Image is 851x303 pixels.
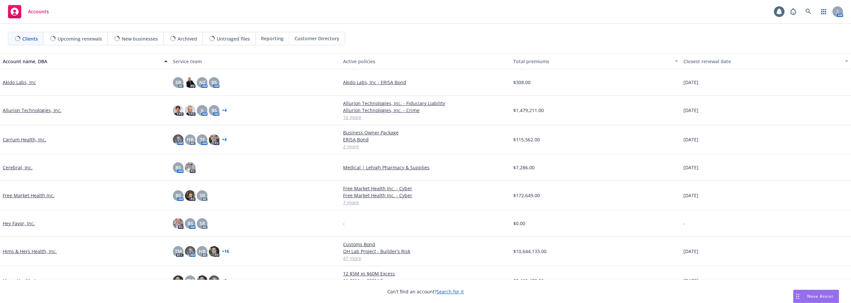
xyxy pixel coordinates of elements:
[176,164,181,171] span: BS
[222,108,227,112] a: + 4
[683,192,698,199] span: [DATE]
[176,79,181,86] span: SR
[683,136,698,143] span: [DATE]
[185,162,195,173] img: photo
[211,107,217,114] span: BS
[793,290,802,303] div: Drag to move
[683,107,698,114] span: [DATE]
[199,220,205,227] span: SR
[295,35,339,42] span: Customer Directory
[5,2,52,21] a: Accounts
[185,190,195,201] img: photo
[209,134,219,145] img: photo
[513,220,525,227] span: $0.00
[209,246,219,257] img: photo
[343,185,508,192] a: Free Market Health Inc. - Cyber
[3,248,57,255] a: Hims & Hers Health, Inc.
[513,277,544,284] span: $2,465,479.96
[683,248,698,255] span: [DATE]
[22,35,38,42] span: Clients
[173,58,338,65] div: Service team
[199,248,205,255] span: HB
[513,248,547,255] span: $10,644,133.00
[683,79,698,86] span: [DATE]
[28,9,49,14] span: Accounts
[176,192,181,199] span: BS
[3,79,36,86] a: Akido Labs, Inc
[343,241,508,248] a: Customs Bond
[185,246,195,257] img: photo
[343,107,508,114] a: Allurion Technologies, Inc. - Crime
[261,35,284,42] span: Reporting
[802,5,815,18] a: Search
[197,275,207,286] img: photo
[173,218,183,229] img: photo
[187,277,194,284] span: TM
[343,199,508,206] a: 7 more
[343,58,508,65] div: Active policies
[683,164,698,171] span: [DATE]
[683,220,685,227] span: -
[343,136,508,143] a: ERISA Bond
[793,290,839,303] button: Nova Assist
[513,192,540,199] span: $172,649.00
[178,35,197,42] span: Archived
[58,35,102,42] span: Upcoming renewals
[222,138,227,142] a: + 4
[511,53,681,69] button: Total premiums
[683,277,698,284] span: [DATE]
[209,275,219,286] img: photo
[343,277,508,284] a: 11 $5M xs $55M Excess
[187,136,193,143] span: HB
[513,79,531,86] span: $308.00
[343,79,508,86] a: Akido Labs, Inc - ERISA Bond
[343,248,508,255] a: OH Lab Project - Builder's Risk
[343,255,508,262] a: 47 more
[787,5,800,18] a: Report a Bug
[122,35,158,42] span: New businesses
[199,192,205,199] span: SR
[3,136,46,143] a: Carrum Health, Inc.
[173,134,183,145] img: photo
[343,143,508,150] a: 2 more
[343,192,508,199] a: Free Market Health Inc. - Cyber
[513,136,540,143] span: $115,562.00
[222,279,227,283] a: + 8
[436,288,464,295] a: Search for it
[3,277,42,284] a: Hinge Health, Inc.
[387,288,464,295] span: Can't find an account?
[173,275,183,286] img: photo
[343,164,508,171] a: Medical | Lehigh Pharmacy & Supplies
[3,58,160,65] div: Account name, DBA
[513,107,544,114] span: $1,479,211.00
[3,192,55,199] a: Free Market Health Inc.
[340,53,511,69] button: Active policies
[187,220,193,227] span: BS
[513,164,535,171] span: $7,286.00
[343,114,508,121] a: 16 more
[200,136,205,143] span: TF
[3,107,61,114] a: Allurion Technologies, Inc.
[513,58,671,65] div: Total premiums
[211,79,217,86] span: BS
[3,164,33,171] a: Cerebral, Inc.
[343,129,508,136] a: Business Owner Package
[681,53,851,69] button: Closest renewal date
[175,248,182,255] span: TM
[343,100,508,107] a: Allurion Technologies, Inc. - Fiduciary Liability
[683,58,841,65] div: Closest renewal date
[217,35,250,42] span: Untriaged files
[807,293,833,299] span: Nova Assist
[173,105,183,116] img: photo
[343,270,508,277] a: 12 $5M xs $60M Excess
[185,105,195,116] img: photo
[3,220,35,227] a: Hey Favor, Inc.
[170,53,340,69] button: Service team
[222,249,229,253] a: + 16
[343,220,345,227] span: -
[199,79,205,86] span: NZ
